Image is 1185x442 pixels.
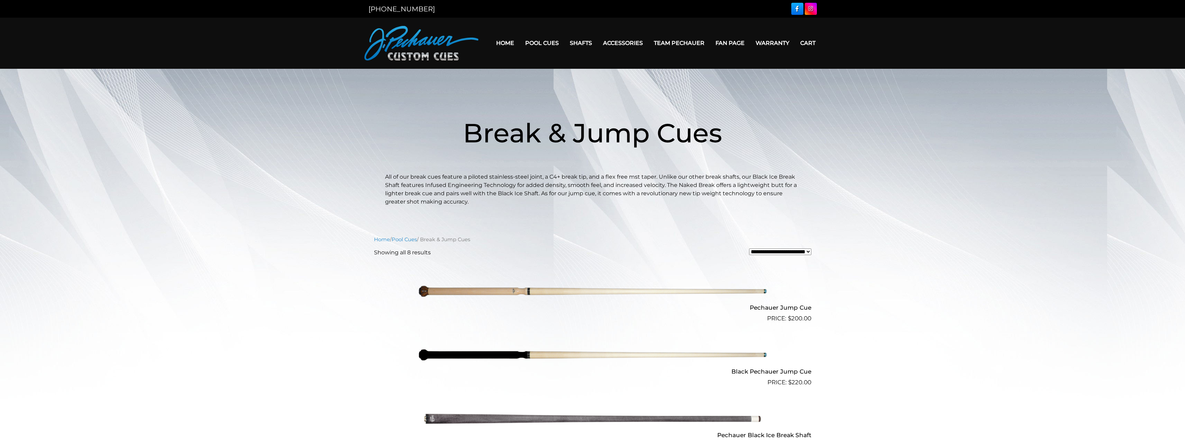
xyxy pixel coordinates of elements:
[463,117,722,149] span: Break & Jump Cues
[520,34,564,52] a: Pool Cues
[418,326,767,384] img: Black Pechauer Jump Cue
[374,262,811,323] a: Pechauer Jump Cue $200.00
[374,236,390,243] a: Home
[374,365,811,378] h2: Black Pechauer Jump Cue
[750,34,795,52] a: Warranty
[491,34,520,52] a: Home
[392,236,417,243] a: Pool Cues
[795,34,821,52] a: Cart
[374,248,431,257] p: Showing all 8 results
[368,5,435,13] a: [PHONE_NUMBER]
[385,173,800,206] p: All of our break cues feature a piloted stainless-steel joint, a C4+ break tip, and a flex free m...
[374,301,811,314] h2: Pechauer Jump Cue
[749,248,811,255] select: Shop order
[788,379,792,386] span: $
[788,315,811,322] bdi: 200.00
[710,34,750,52] a: Fan Page
[788,379,811,386] bdi: 220.00
[374,326,811,387] a: Black Pechauer Jump Cue $220.00
[648,34,710,52] a: Team Pechauer
[418,262,767,320] img: Pechauer Jump Cue
[598,34,648,52] a: Accessories
[374,236,811,243] nav: Breadcrumb
[364,26,478,60] img: Pechauer Custom Cues
[374,429,811,442] h2: Pechauer Black Ice Break Shaft
[788,315,791,322] span: $
[564,34,598,52] a: Shafts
